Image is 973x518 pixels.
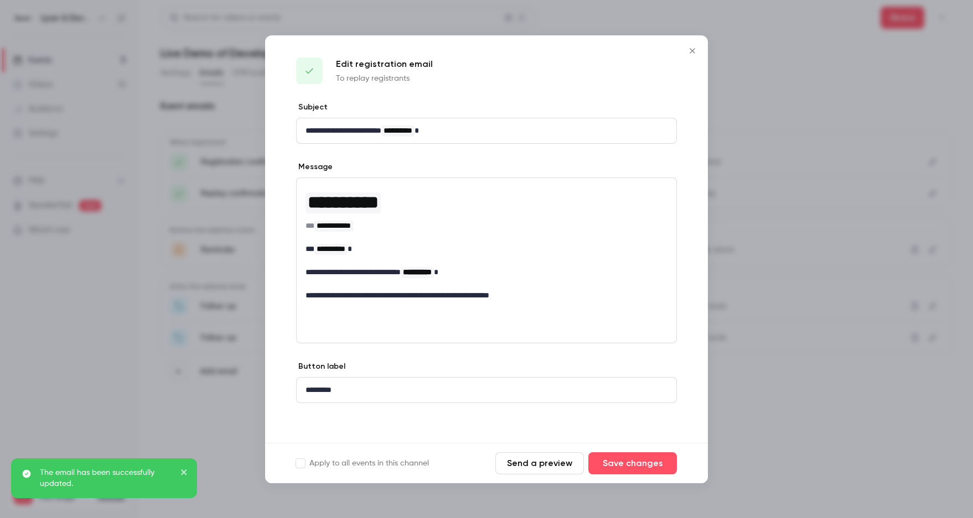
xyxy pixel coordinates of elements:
[588,452,677,474] button: Save changes
[681,40,703,62] button: Close
[180,467,188,480] button: close
[297,178,676,308] div: editor
[495,452,584,474] button: Send a preview
[296,458,429,469] label: Apply to all events in this channel
[40,467,173,489] p: The email has been successfully updated.
[297,118,676,143] div: editor
[296,361,345,372] label: Button label
[336,73,433,84] p: To replay registrants
[296,102,328,113] label: Subject
[297,378,676,402] div: editor
[336,57,433,71] p: Edit registration email
[296,161,333,172] label: Message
